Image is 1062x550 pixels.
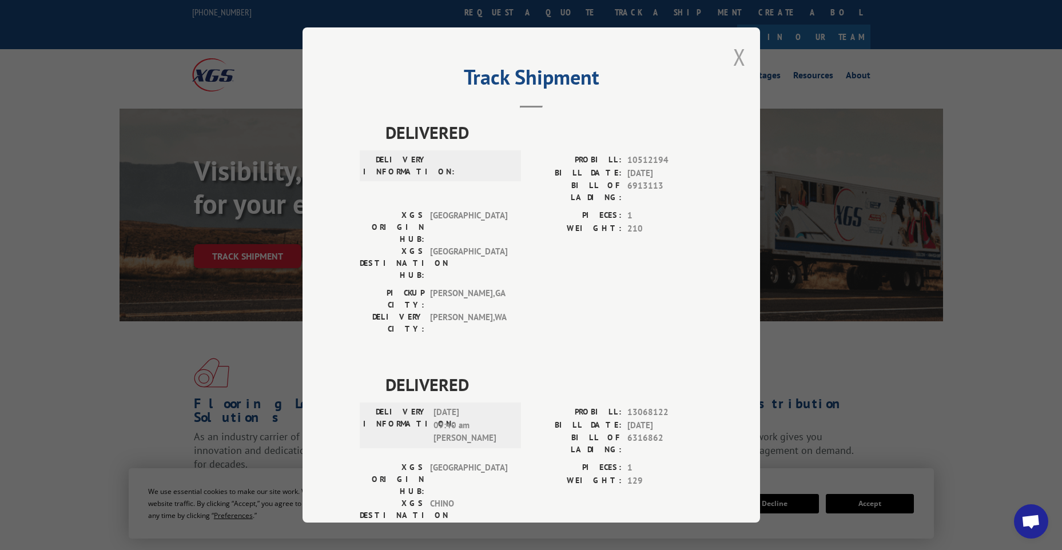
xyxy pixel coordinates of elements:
div: Open chat [1014,504,1048,539]
label: BILL OF LADING: [531,432,622,456]
span: 129 [627,475,703,488]
span: 13068122 [627,406,703,419]
label: BILL OF LADING: [531,180,622,204]
span: [GEOGRAPHIC_DATA] [430,245,507,281]
span: 1 [627,461,703,475]
span: [GEOGRAPHIC_DATA] [430,461,507,497]
label: DELIVERY INFORMATION: [363,154,428,178]
span: [GEOGRAPHIC_DATA] [430,209,507,245]
span: [DATE] 09:40 am [PERSON_NAME] [433,406,511,445]
span: DELIVERED [385,372,703,397]
label: PROBILL: [531,406,622,419]
span: 6316862 [627,432,703,456]
label: XGS ORIGIN HUB: [360,209,424,245]
label: DELIVERY CITY: [360,311,424,335]
label: PICKUP CITY: [360,287,424,311]
span: [DATE] [627,419,703,432]
span: DELIVERED [385,119,703,145]
span: 6913113 [627,180,703,204]
label: BILL DATE: [531,419,622,432]
label: WEIGHT: [531,475,622,488]
span: 10512194 [627,154,703,167]
span: [DATE] [627,167,703,180]
label: PIECES: [531,461,622,475]
label: XGS DESTINATION HUB: [360,245,424,281]
h2: Track Shipment [360,69,703,91]
span: [PERSON_NAME] , WA [430,311,507,335]
label: XGS DESTINATION HUB: [360,497,424,533]
span: [PERSON_NAME] , GA [430,287,507,311]
label: WEIGHT: [531,222,622,236]
span: 210 [627,222,703,236]
span: 1 [627,209,703,222]
label: PIECES: [531,209,622,222]
label: PROBILL: [531,154,622,167]
label: DELIVERY INFORMATION: [363,406,428,445]
span: CHINO [430,497,507,533]
label: BILL DATE: [531,167,622,180]
button: Close modal [733,42,746,72]
label: XGS ORIGIN HUB: [360,461,424,497]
